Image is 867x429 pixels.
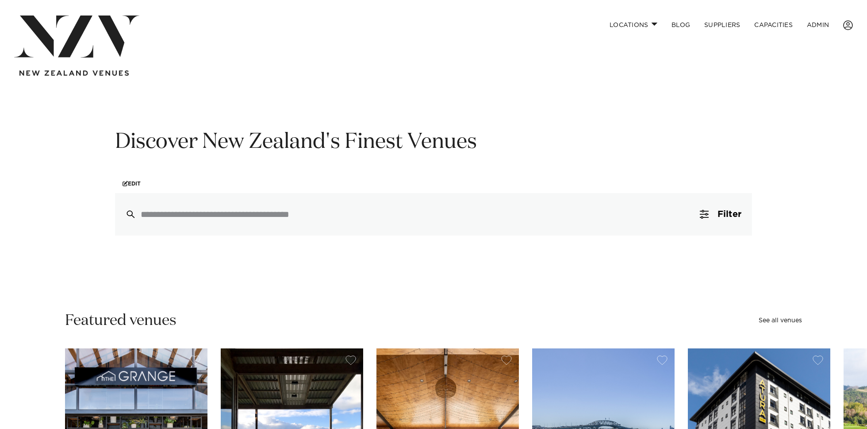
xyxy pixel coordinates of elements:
[19,70,129,76] img: new-zealand-venues-text.png
[115,128,752,156] h1: Discover New Zealand's Finest Venues
[717,210,741,219] span: Filter
[800,15,836,35] a: ADMIN
[65,311,176,331] h2: Featured venues
[689,193,752,236] button: Filter
[759,317,802,324] a: See all venues
[115,174,148,193] a: Edit
[747,15,800,35] a: Capacities
[664,15,697,35] a: BLOG
[14,15,139,58] img: nzv-logo.png
[697,15,747,35] a: SUPPLIERS
[602,15,664,35] a: Locations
